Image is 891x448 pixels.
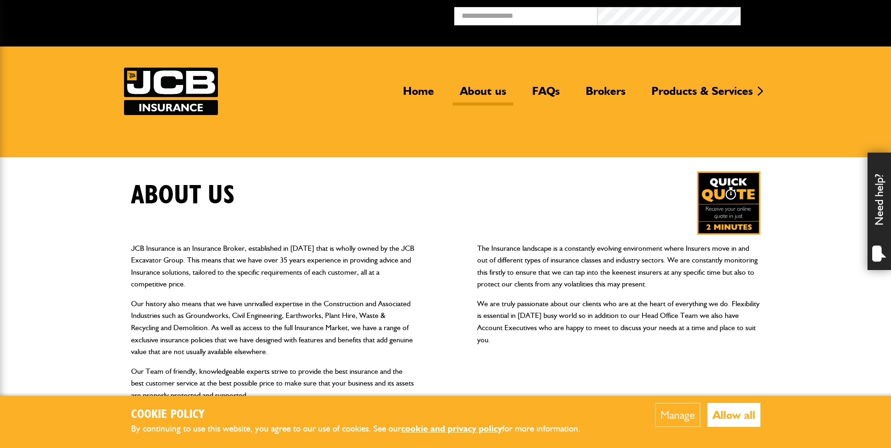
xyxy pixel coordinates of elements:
p: By continuing to use this website, you agree to our use of cookies. See our for more information. [131,422,596,436]
div: Need help? [868,153,891,270]
h1: About us [131,180,235,211]
a: Brokers [579,84,633,106]
h2: Cookie Policy [131,408,596,422]
button: Broker Login [741,7,884,22]
button: Allow all [707,403,760,427]
p: JCB Insurance is an Insurance Broker, established in [DATE] that is wholly owned by the JCB Excav... [131,242,414,290]
a: Home [396,84,441,106]
img: Quick Quote [697,171,760,235]
a: Products & Services [644,84,760,106]
a: FAQs [525,84,567,106]
a: Get your insurance quote in just 2-minutes [697,171,760,235]
p: We are truly passionate about our clients who are at the heart of everything we do. Flexibility i... [477,298,760,346]
p: Our Team of friendly, knowledgeable experts strive to provide the best insurance and the best cus... [131,365,414,402]
button: Manage [655,403,700,427]
p: The Insurance landscape is a constantly evolving environment where Insurers move in and out of di... [477,242,760,290]
p: Our history also means that we have unrivalled expertise in the Construction and Associated Indus... [131,298,414,358]
a: cookie and privacy policy [401,423,502,434]
img: JCB Insurance Services logo [124,68,218,115]
a: About us [453,84,513,106]
a: JCB Insurance Services [124,68,218,115]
